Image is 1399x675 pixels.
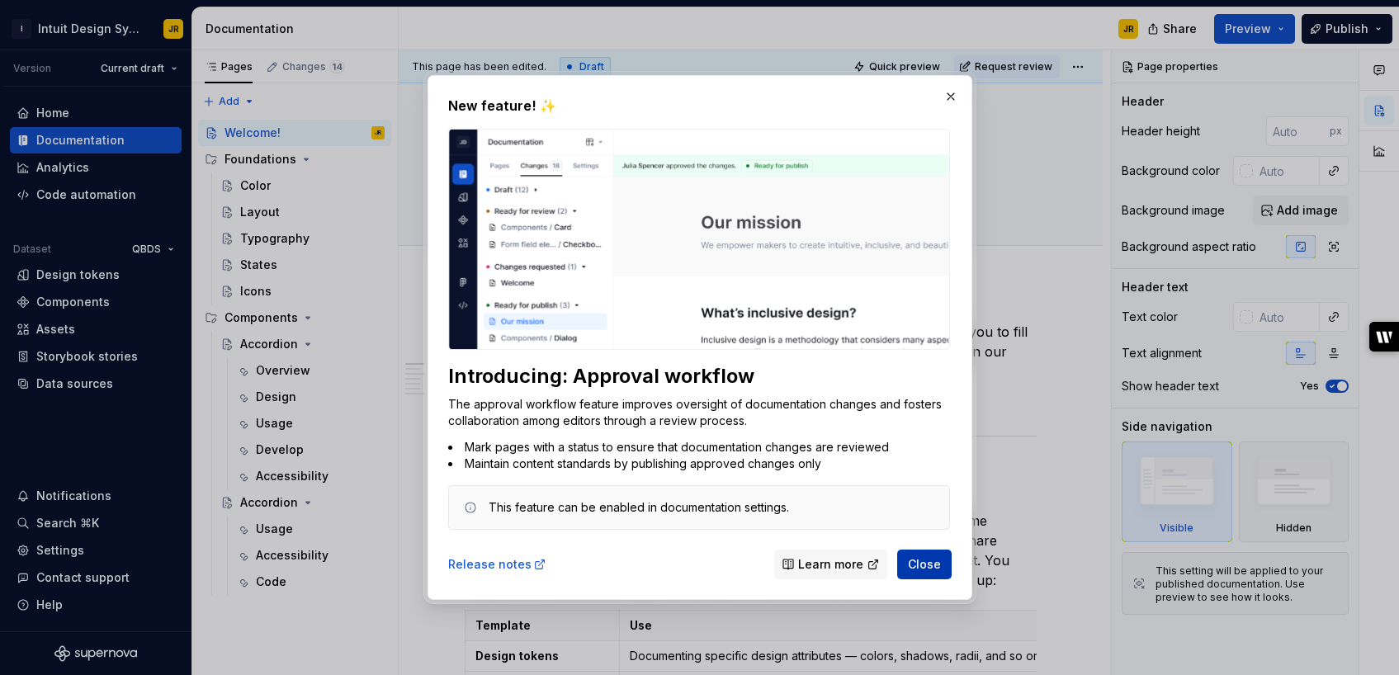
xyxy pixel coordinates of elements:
span: Learn more [798,556,863,573]
li: Mark pages with a status to ensure that documentation changes are reviewed [448,439,950,456]
p: The approval workflow feature improves oversight of documentation changes and fosters collaborati... [448,396,950,429]
button: Close [897,550,952,579]
a: Learn more [774,550,887,579]
a: Release notes [448,556,546,573]
h2: New feature! ✨ [448,96,952,116]
li: Maintain content standards by publishing approved changes only [448,456,950,472]
div: This feature can be enabled in documentation settings. [489,499,789,516]
div: Introducing: Approval workflow [448,363,950,389]
span: Close [908,556,941,573]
